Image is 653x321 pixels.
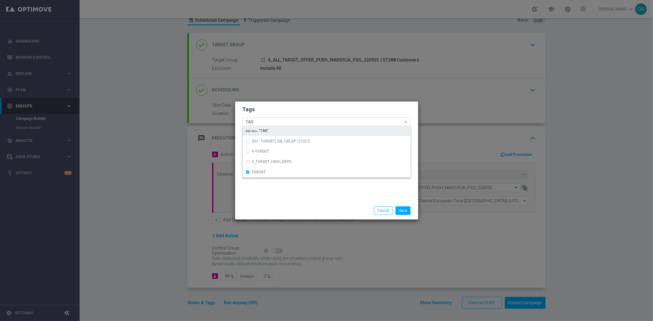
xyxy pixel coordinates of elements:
[246,129,269,133] span: "TAR"
[252,160,292,164] label: A_TARGET_HIGH_DEPO
[246,136,407,146] div: (CH - TARGET) ZB_100_EP 121223
[252,139,310,143] label: (CH - TARGET) ZB_100_EP 121223
[252,149,269,153] label: A-TARGET
[246,167,407,177] div: TARGET
[252,170,266,174] label: TARGET
[246,129,259,133] span: Add item
[374,206,392,215] button: Cancel
[242,126,411,178] ng-dropdown-panel: Options list
[246,146,407,156] div: A-TARGET
[396,206,411,215] button: Save
[242,117,411,126] ng-select: A, ALL, TARGET
[246,157,407,167] div: A_TARGET_HIGH_DEPO
[242,106,411,113] h2: Tags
